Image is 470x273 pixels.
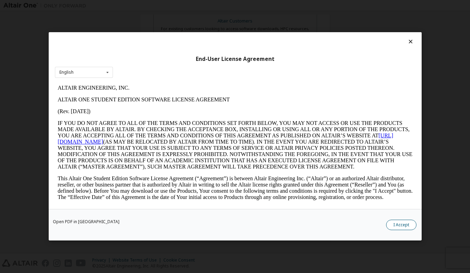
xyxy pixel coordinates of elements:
p: (Rev. [DATE]) [3,26,358,33]
button: I Accept [386,220,416,230]
a: [URL][DOMAIN_NAME] [3,51,338,63]
p: IF YOU DO NOT AGREE TO ALL OF THE TERMS AND CONDITIONS SET FORTH BELOW, YOU MAY NOT ACCESS OR USE... [3,38,358,88]
a: Open PDF in [GEOGRAPHIC_DATA] [53,220,119,224]
p: ALTAIR ENGINEERING, INC. [3,3,358,9]
div: End-User License Agreement [55,56,415,63]
p: This Altair One Student Edition Software License Agreement (“Agreement”) is between Altair Engine... [3,93,358,118]
p: ALTAIR ONE STUDENT EDITION SOFTWARE LICENSE AGREEMENT [3,15,358,21]
div: English [59,70,74,74]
